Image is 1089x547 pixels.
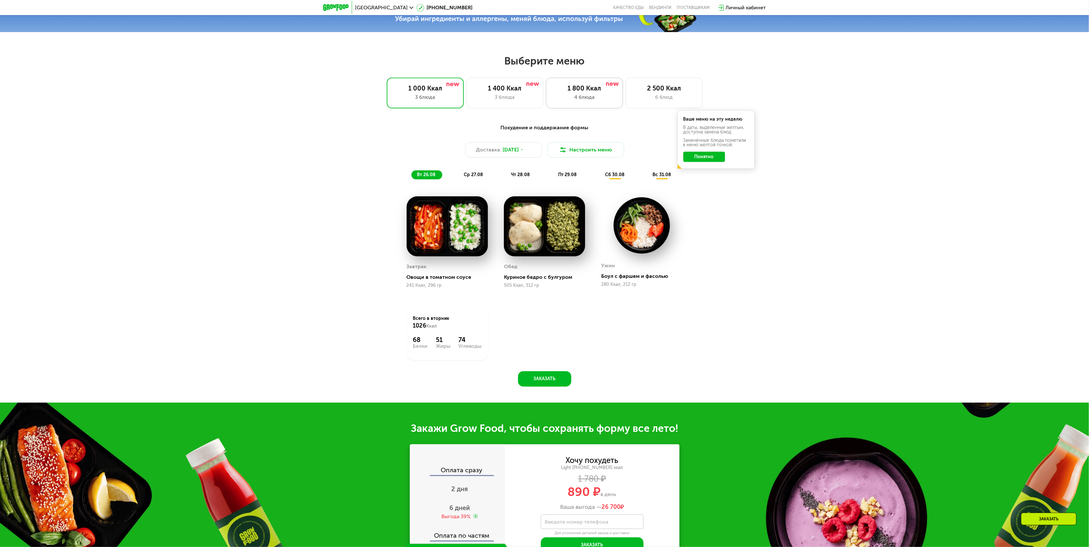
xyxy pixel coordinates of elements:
[504,274,590,280] div: Куриное бедро с булгуром
[505,504,679,511] div: Ваша выгода —
[473,93,537,101] div: 3 блюда
[411,526,505,541] div: Оплата по частям
[407,274,493,280] div: Овощи в томатном соусе
[464,172,483,177] span: ср 27.08
[505,465,679,471] div: Light [PHONE_NUMBER] ккал
[417,172,436,177] span: вт 26.08
[505,475,679,483] div: 1 780 ₽
[553,84,616,92] div: 1 800 Ккал
[683,125,749,134] div: В даты, выделенные желтым, доступна замена блюд.
[683,152,725,162] button: Понятно
[417,4,473,12] a: [PHONE_NUMBER]
[441,513,471,520] div: Выгода 39%
[683,138,749,147] div: Заменённые блюда пометили в меню жёлтой точкой.
[566,457,618,464] div: Хочу похудеть
[632,84,696,92] div: 2 500 Ккал
[511,172,530,177] span: чт 28.08
[413,322,427,329] span: 1026
[558,172,577,177] span: пт 29.08
[411,467,505,475] div: Оплата сразу
[427,323,437,329] span: Ккал
[407,262,427,271] div: Завтрак
[413,315,481,329] div: Всего в вторник
[601,261,615,270] div: Ужин
[613,5,644,10] a: Качество еды
[649,5,672,10] a: Вендинги
[601,503,620,510] span: 26 700
[393,84,457,92] div: 1 000 Ккал
[452,485,468,493] span: 2 дня
[458,344,481,349] div: Углеводы
[605,172,625,177] span: сб 30.08
[677,5,710,10] div: поставщикам
[503,146,519,154] span: [DATE]
[653,172,671,177] span: вс 31.08
[355,5,408,10] span: [GEOGRAPHIC_DATA]
[601,504,624,511] span: ₽
[21,55,1068,67] h2: Выберите меню
[601,491,617,497] span: в день
[601,282,682,287] div: 280 Ккал, 212 гр
[355,124,735,132] div: Похудение и поддержание формы
[541,531,644,536] div: Для уточнения деталей заказа и доставки
[683,117,749,122] div: Ваше меню на эту неделю
[473,84,537,92] div: 1 400 Ккал
[436,344,450,349] div: Жиры
[476,146,501,154] span: Доставка:
[458,336,481,344] div: 74
[413,336,428,344] div: 68
[504,262,517,271] div: Обед
[393,93,457,101] div: 3 блюда
[504,283,585,288] div: 505 Ккал, 312 гр
[601,273,687,279] div: Боул с фаршем и фасолью
[413,344,428,349] div: Белки
[568,484,601,499] span: 890 ₽
[553,93,616,101] div: 4 блюда
[436,336,450,344] div: 51
[518,371,571,387] button: Заказать
[545,520,609,524] label: Введите номер телефона
[726,4,766,12] div: Личный кабинет
[407,283,488,288] div: 241 Ккал, 296 гр
[547,142,624,158] button: Настроить меню
[632,93,696,101] div: 6 блюд
[450,504,470,512] span: 6 дней
[1021,513,1076,525] div: Заказать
